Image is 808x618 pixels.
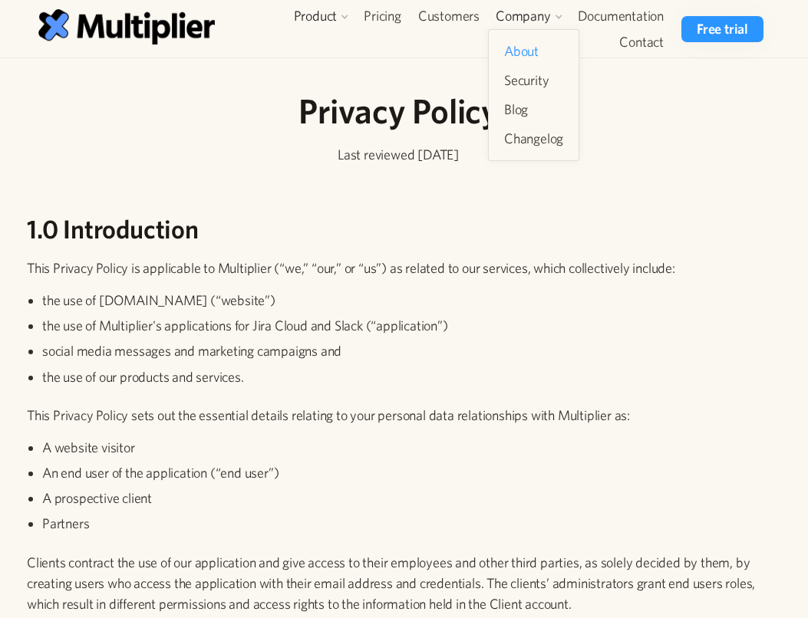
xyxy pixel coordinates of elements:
p: This Privacy Policy is applicable to Multiplier (“we,” “our,” or “us”) as related to our services... [27,258,770,278]
nav: Company [488,29,579,161]
li: the use of Multiplier's applications for Jira Cloud and Slack (“application”) [42,316,770,335]
p: Last reviewed [DATE] [27,144,770,165]
div: Company [488,3,569,29]
div: Product [294,7,338,25]
div: Company [496,7,551,25]
a: Customers [410,3,488,29]
p: Clients contract the use of our application and give access to their employees and other third pa... [27,552,770,614]
li: A prospective client [42,488,770,508]
a: Contact [611,29,672,55]
a: About [498,38,569,65]
li: An end user of the application (“end user”) [42,463,770,482]
li: social media messages and marketing campaigns and [42,341,770,360]
a: Documentation [569,3,672,29]
a: Changelog [498,125,569,153]
p: This Privacy Policy sets out the essential details relating to your personal data relationships w... [27,405,770,426]
h1: Privacy Policy [27,89,770,132]
a: Pricing [355,3,410,29]
li: A website visitor [42,438,770,457]
a: Free trial [681,16,763,42]
a: Blog [498,96,569,123]
strong: 1.0 Introduction [27,214,199,244]
a: Security [498,67,569,94]
li: the use of [DOMAIN_NAME] (“website”) [42,291,770,310]
li: the use of our products and services. [42,367,770,386]
li: Partners [42,514,770,533]
div: Product [286,3,356,29]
